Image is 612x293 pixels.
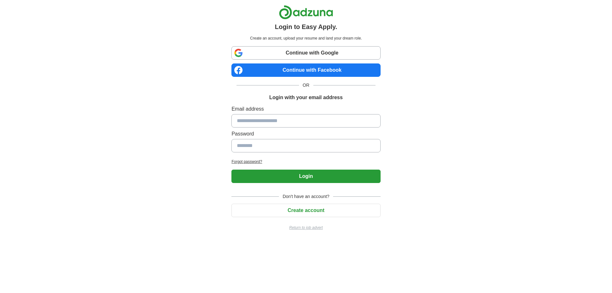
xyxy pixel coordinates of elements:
[231,63,380,77] a: Continue with Facebook
[299,82,313,89] span: OR
[231,105,380,113] label: Email address
[231,130,380,138] label: Password
[233,35,379,41] p: Create an account, upload your resume and land your dream role.
[231,170,380,183] button: Login
[231,225,380,231] a: Return to job advert
[231,204,380,217] button: Create account
[231,208,380,213] a: Create account
[279,193,333,200] span: Don't have an account?
[231,159,380,165] a: Forgot password?
[269,94,343,101] h1: Login with your email address
[279,5,333,19] img: Adzuna logo
[275,22,337,32] h1: Login to Easy Apply.
[231,46,380,60] a: Continue with Google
